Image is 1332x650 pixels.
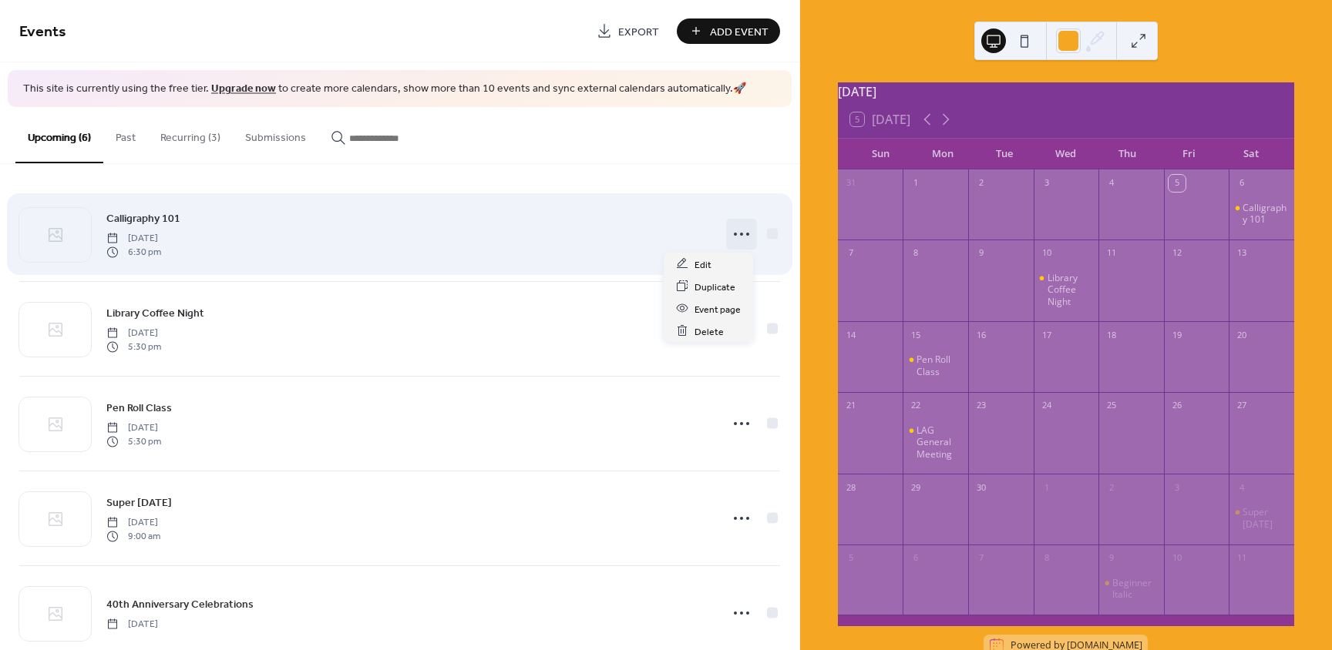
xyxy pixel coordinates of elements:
div: 28 [843,479,859,496]
div: 31 [843,175,859,192]
span: Pen Roll Class [106,400,172,416]
div: 10 [1038,245,1055,262]
div: Pen Roll Class [917,353,962,377]
span: [DATE] [106,420,161,434]
div: Wed [1035,139,1097,169]
div: 25 [1103,397,1120,414]
div: 8 [907,245,924,262]
span: Duplicate [695,279,735,295]
span: Library Coffee Night [106,305,204,321]
div: Calligraphy 101 [1243,202,1288,226]
div: 24 [1038,397,1055,414]
div: Fri [1159,139,1220,169]
a: Upgrade now [211,79,276,99]
span: Add Event [710,24,769,40]
a: Super [DATE] [106,494,172,511]
span: [DATE] [106,617,158,631]
div: 9 [973,245,990,262]
div: 5 [1169,175,1186,192]
div: LAG General Meeting [903,424,968,461]
span: Event page [695,301,741,317]
button: Recurring (3) [148,107,233,162]
span: Events [19,17,66,47]
div: Library Coffee Night [1048,272,1093,308]
span: Delete [695,323,724,340]
div: Pen Roll Class [903,353,968,377]
div: 1 [1038,479,1055,496]
div: 3 [1169,479,1186,496]
div: 7 [973,550,990,567]
div: Mon [912,139,974,169]
div: Library Coffee Night [1034,272,1099,308]
a: Export [585,18,671,44]
div: 11 [1233,550,1250,567]
div: Thu [1097,139,1159,169]
div: Sun [850,139,912,169]
span: [DATE] [106,326,161,340]
div: Calligraphy 101 [1229,202,1294,226]
span: Edit [695,256,711,273]
div: 13 [1233,245,1250,262]
a: Pen Roll Class [106,399,172,417]
div: 29 [907,479,924,496]
div: 18 [1103,327,1120,343]
div: 30 [973,479,990,496]
div: 4 [1233,479,1250,496]
a: Library Coffee Night [106,304,204,322]
div: Beginner Italic [1112,577,1158,601]
div: Super Saturday [1229,506,1294,530]
span: 9:00 am [106,530,160,544]
div: 5 [843,550,859,567]
span: 5:30 pm [106,435,161,449]
button: Past [103,107,148,162]
button: Submissions [233,107,318,162]
div: 7 [843,245,859,262]
div: 6 [1233,175,1250,192]
div: 8 [1038,550,1055,567]
a: 40th Anniversary Celebrations [106,595,254,613]
div: Sat [1220,139,1282,169]
div: Super [DATE] [1243,506,1288,530]
div: 23 [973,397,990,414]
div: 10 [1169,550,1186,567]
div: 15 [907,327,924,343]
span: [DATE] [106,515,160,529]
div: [DATE] [838,82,1294,101]
div: Beginner Italic [1098,577,1164,601]
span: 5:30 pm [106,340,161,354]
div: 22 [907,397,924,414]
span: Export [618,24,659,40]
div: 1 [907,175,924,192]
div: 2 [973,175,990,192]
div: LAG General Meeting [917,424,962,461]
span: 6:30 pm [106,246,161,260]
div: 3 [1038,175,1055,192]
div: 27 [1233,397,1250,414]
div: 19 [1169,327,1186,343]
div: 17 [1038,327,1055,343]
div: 26 [1169,397,1186,414]
a: Calligraphy 101 [106,209,180,227]
div: 16 [973,327,990,343]
div: 4 [1103,175,1120,192]
span: This site is currently using the free tier. to create more calendars, show more than 10 events an... [23,82,746,97]
span: Super [DATE] [106,494,172,511]
div: 12 [1169,245,1186,262]
span: [DATE] [106,231,161,245]
div: 11 [1103,245,1120,262]
button: Upcoming (6) [15,107,103,163]
div: 6 [907,550,924,567]
div: 9 [1103,550,1120,567]
div: 21 [843,397,859,414]
div: 14 [843,327,859,343]
div: 2 [1103,479,1120,496]
div: 20 [1233,327,1250,343]
div: Tue [974,139,1035,169]
button: Add Event [677,18,780,44]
